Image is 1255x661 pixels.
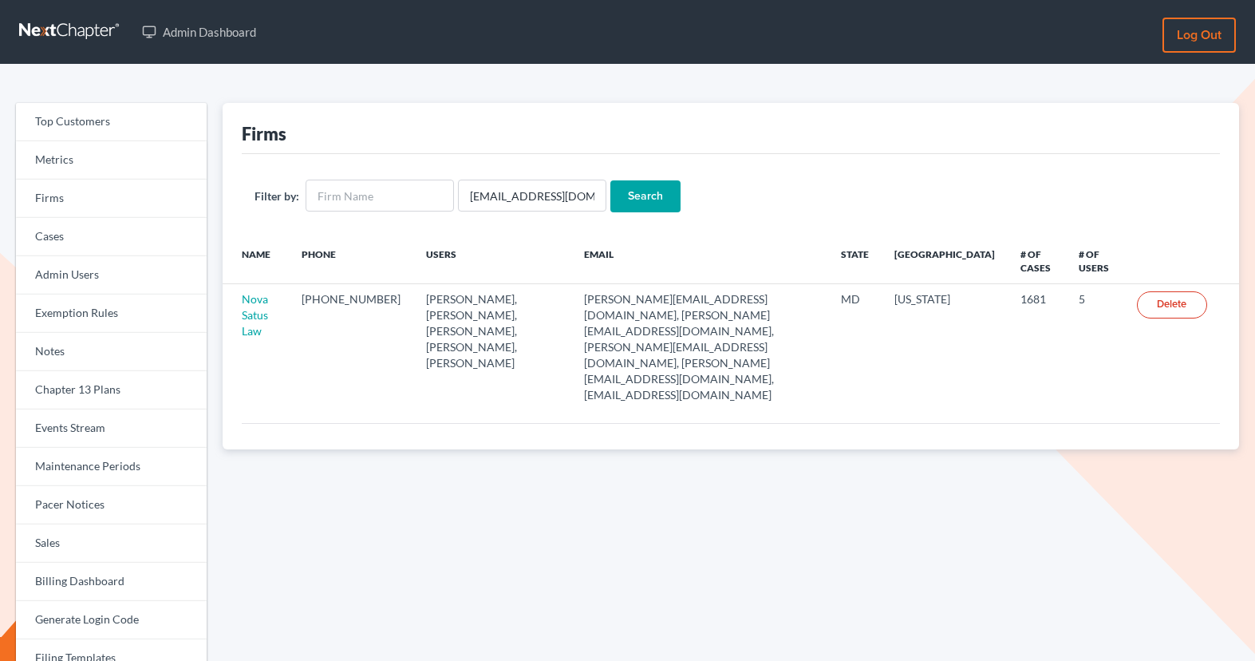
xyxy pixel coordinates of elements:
[16,371,207,410] a: Chapter 13 Plans
[882,238,1008,284] th: [GEOGRAPHIC_DATA]
[16,563,207,601] a: Billing Dashboard
[16,601,207,639] a: Generate Login Code
[255,188,299,204] label: Filter by:
[16,295,207,333] a: Exemption Rules
[16,103,207,141] a: Top Customers
[16,141,207,180] a: Metrics
[242,122,286,145] div: Firms
[16,218,207,256] a: Cases
[413,284,571,410] td: [PERSON_NAME], [PERSON_NAME], [PERSON_NAME], [PERSON_NAME], [PERSON_NAME]
[306,180,454,212] input: Firm Name
[413,238,571,284] th: Users
[1162,18,1236,53] a: Log out
[16,180,207,218] a: Firms
[289,238,413,284] th: Phone
[223,238,289,284] th: Name
[610,180,681,212] input: Search
[1008,284,1066,410] td: 1681
[1137,291,1207,319] a: Delete
[882,284,1008,410] td: [US_STATE]
[134,18,264,46] a: Admin Dashboard
[16,410,207,448] a: Events Stream
[1066,238,1124,284] th: # of Users
[16,333,207,371] a: Notes
[828,238,882,284] th: State
[16,524,207,563] a: Sales
[828,284,882,410] td: MD
[571,284,828,410] td: [PERSON_NAME][EMAIL_ADDRESS][DOMAIN_NAME], [PERSON_NAME][EMAIL_ADDRESS][DOMAIN_NAME], [PERSON_NAM...
[1008,238,1066,284] th: # of Cases
[242,292,268,338] a: Nova Satus Law
[571,238,828,284] th: Email
[458,180,606,212] input: Users
[289,284,413,410] td: [PHONE_NUMBER]
[16,448,207,486] a: Maintenance Periods
[16,486,207,524] a: Pacer Notices
[16,256,207,295] a: Admin Users
[1066,284,1124,410] td: 5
